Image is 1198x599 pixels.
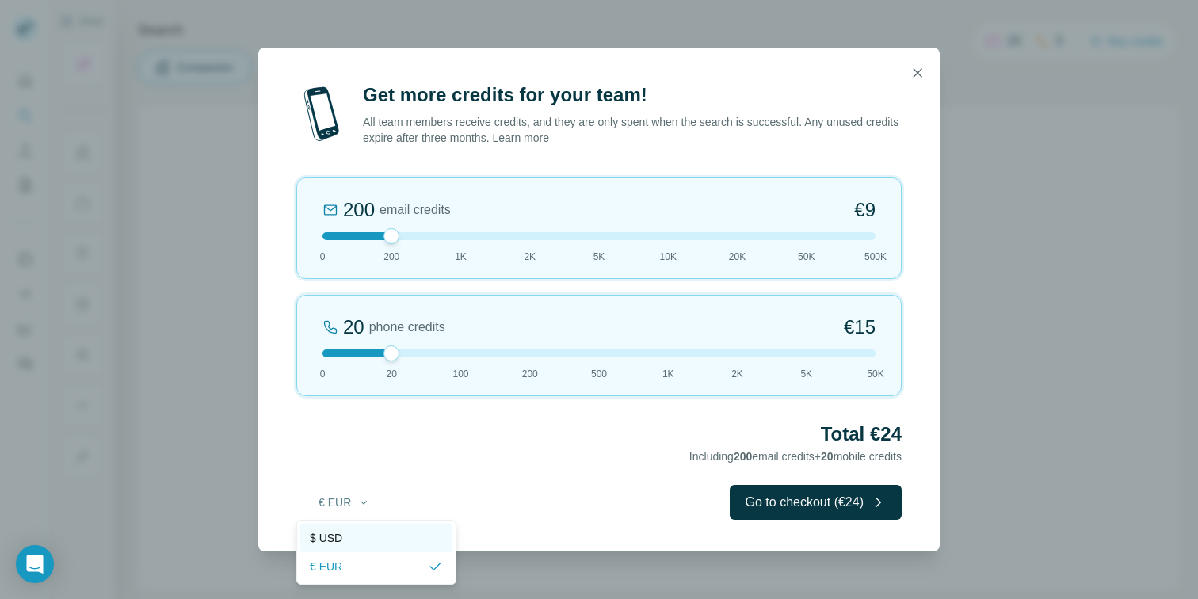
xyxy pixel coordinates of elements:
div: Open Intercom Messenger [16,545,54,583]
img: mobile-phone [296,82,347,146]
span: 0 [320,250,326,264]
span: 500K [864,250,887,264]
span: 2K [731,367,743,381]
span: €9 [854,197,876,223]
span: phone credits [369,318,445,337]
span: Including email credits + mobile credits [689,450,902,463]
span: 50K [798,250,815,264]
span: 10K [660,250,677,264]
button: € EUR [307,488,381,517]
span: 200 [734,450,752,463]
span: 0 [320,367,326,381]
span: 20K [729,250,746,264]
span: 2K [524,250,536,264]
span: 100 [452,367,468,381]
span: 20 [387,367,397,381]
span: 500 [591,367,607,381]
span: 5K [800,367,812,381]
div: 200 [343,197,375,223]
span: 200 [522,367,538,381]
p: All team members receive credits, and they are only spent when the search is successful. Any unus... [363,114,902,146]
span: 1K [662,367,674,381]
a: Learn more [492,132,549,144]
span: $ USD [310,530,342,546]
button: Go to checkout (€24) [730,485,902,520]
span: email credits [380,200,451,219]
div: 20 [343,315,364,340]
span: 200 [383,250,399,264]
span: 50K [867,367,883,381]
span: €15 [844,315,876,340]
span: 20 [821,450,834,463]
span: 5K [593,250,605,264]
h2: Total €24 [296,422,902,447]
span: 1K [455,250,467,264]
